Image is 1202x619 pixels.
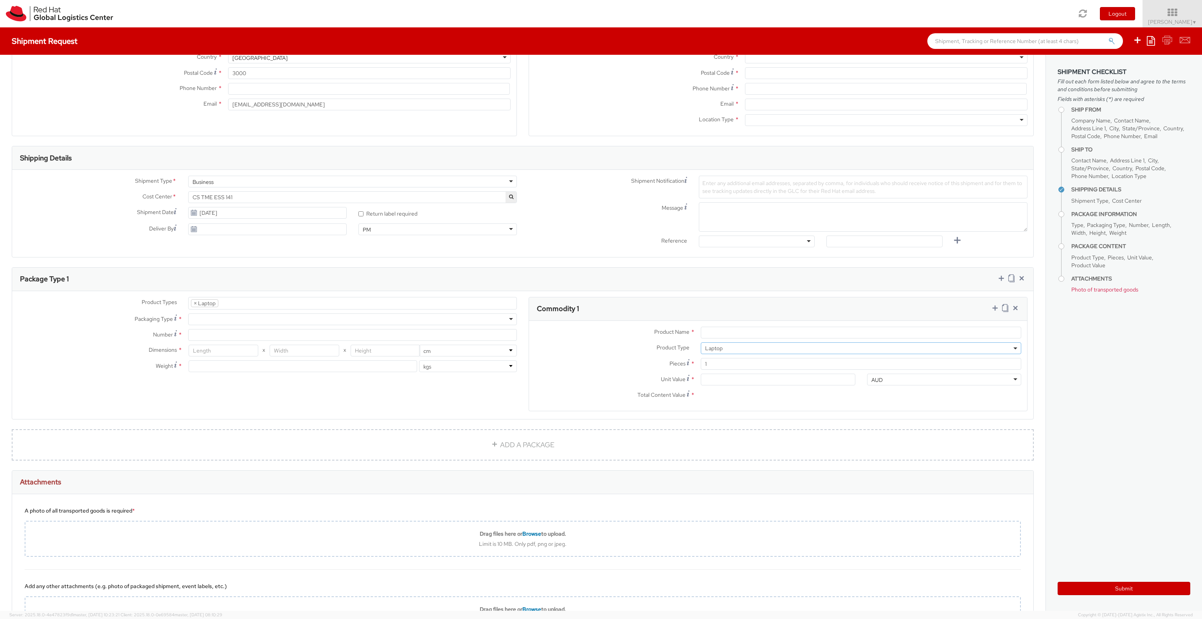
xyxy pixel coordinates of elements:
span: Country [714,53,734,60]
input: Shipment, Tracking or Reference Number (at least 4 chars) [927,33,1123,49]
div: AUD [871,376,883,384]
b: Drag files here or to upload. [480,606,566,613]
button: Submit [1058,582,1190,595]
span: Email [1144,133,1157,140]
span: Packaging Type [135,315,173,322]
h4: Shipping Details [1071,187,1190,193]
h3: Commodity 1 [537,305,579,313]
span: Cost Center [142,193,172,202]
a: ADD A PACKAGE [12,429,1034,461]
span: × [194,300,197,307]
span: Server: 2025.18.0-4e47823f9d1 [9,612,119,617]
span: Location Type [699,116,734,123]
span: Weight [156,362,173,369]
span: Number [1129,221,1148,229]
span: Laptop [705,345,1017,352]
span: Shipment Type [135,177,172,186]
span: Fields with asterisks (*) are required [1058,95,1190,103]
span: Fill out each form listed below and agree to the terms and conditions before submitting [1058,77,1190,93]
span: Pieces [1108,254,1124,261]
h4: Package Information [1071,211,1190,217]
span: Laptop [701,342,1021,354]
h3: Shipping Details [20,154,72,162]
span: State/Province [1071,165,1109,172]
h4: Ship From [1071,107,1190,113]
span: Shipment Notification [631,177,684,185]
span: Browse [522,606,541,613]
span: X [339,345,351,356]
span: Unit Value [661,376,686,383]
b: Drag files here or to upload. [480,530,566,537]
span: X [258,345,270,356]
span: master, [DATE] 08:10:29 [175,612,222,617]
span: Enter any additional email addresses, separated by comma, for individuals who should receive noti... [702,180,1022,194]
span: Postal Code [1135,165,1164,172]
span: Contact Name [1114,117,1149,124]
h4: Attachments [1071,276,1190,282]
span: Location Type [1112,173,1146,180]
span: Contact Name [1071,157,1107,164]
span: [PERSON_NAME] [1148,18,1197,25]
div: A photo of all transported goods is required [25,507,1021,515]
input: Height [351,345,420,356]
span: Country [1163,125,1183,132]
span: master, [DATE] 10:23:21 [73,612,119,617]
span: Reference [661,237,687,244]
span: Product Types [142,299,177,306]
span: Postal Code [701,69,730,76]
span: Number [153,331,173,338]
span: Height [1089,229,1106,236]
img: rh-logistics-00dfa346123c4ec078e1.svg [6,6,113,22]
div: Limit is 10 MB. Only pdf, png or jpeg. [25,540,1020,547]
span: Product Value [1071,262,1105,269]
span: Packaging Type [1087,221,1125,229]
div: [GEOGRAPHIC_DATA] [232,54,288,62]
label: Return label required [358,209,419,218]
span: CS TME ESS 141 [188,191,517,203]
h4: Shipment Request [12,37,77,45]
input: Length [189,345,258,356]
span: Pieces [669,360,686,367]
span: Email [203,100,217,107]
span: Phone Number [1071,173,1108,180]
span: Deliver By [149,225,174,233]
div: Business [193,178,214,186]
span: Copyright © [DATE]-[DATE] Agistix Inc., All Rights Reserved [1078,612,1193,618]
span: Address Line 1 [1071,125,1106,132]
span: Total Content Value [637,391,686,398]
span: Shipment Date [137,208,174,216]
span: Shipment Type [1071,197,1108,204]
span: Postal Code [1071,133,1100,140]
h3: Package Type 1 [20,275,69,283]
span: Country [197,53,217,60]
h4: Package Content [1071,243,1190,249]
span: Email [720,100,734,107]
span: City [1148,157,1157,164]
input: Return label required [358,211,363,216]
span: Company Name [1071,117,1110,124]
span: Phone Number [1104,133,1141,140]
span: Browse [522,530,541,537]
span: Message [662,204,683,211]
span: Product Name [654,328,689,335]
span: Dimensions [149,346,177,353]
span: Cost Center [1112,197,1142,204]
span: Unit Value [1127,254,1152,261]
span: Length [1152,221,1170,229]
span: Phone Number [693,85,730,92]
span: Photo of transported goods [1071,286,1138,293]
h3: Attachments [20,478,61,486]
span: Address Line 1 [1110,157,1144,164]
span: Product Type [1071,254,1104,261]
span: Width [1071,229,1086,236]
span: Country [1112,165,1132,172]
span: CS TME ESS 141 [193,194,513,201]
span: Weight [1109,229,1126,236]
span: City [1109,125,1119,132]
span: Phone Number [180,85,217,92]
span: State/Province [1122,125,1160,132]
span: ▼ [1192,19,1197,25]
span: Client: 2025.18.0-0e69584 [121,612,222,617]
div: PM [363,226,371,234]
li: Laptop [191,299,218,307]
